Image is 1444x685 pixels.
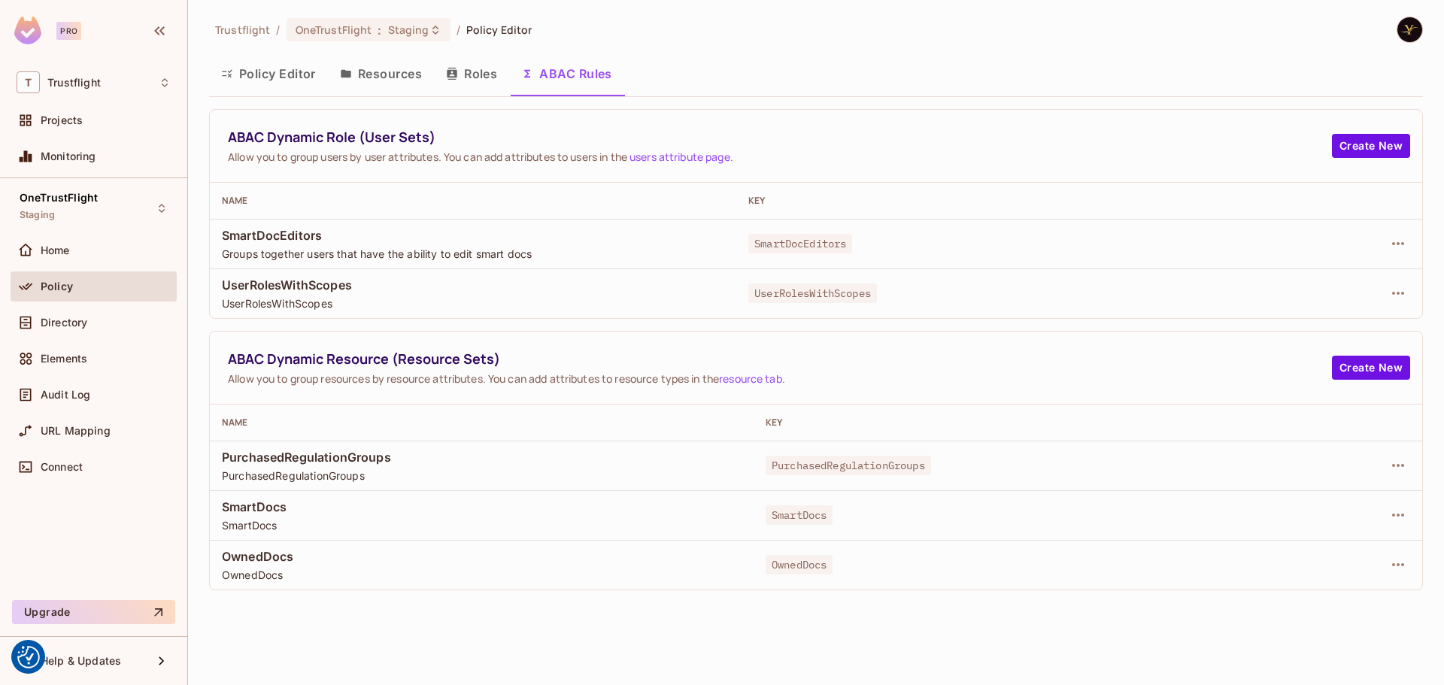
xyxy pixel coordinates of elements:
span: SmartDocs [222,518,742,532]
span: Staging [388,23,429,37]
span: UserRolesWithScopes [222,277,724,293]
div: Name [222,417,742,429]
a: users attribute page [629,150,730,164]
span: Workspace: Trustflight [47,77,101,89]
span: SmartDocEditors [748,234,852,253]
span: ABAC Dynamic Resource (Resource Sets) [228,350,1332,368]
span: Allow you to group resources by resource attributes. You can add attributes to resource types in ... [228,371,1332,386]
button: Consent Preferences [17,646,40,668]
span: Monitoring [41,150,96,162]
li: / [457,23,460,37]
button: Resources [328,55,434,92]
button: Roles [434,55,509,92]
span: Policy [41,280,73,292]
button: Create New [1332,356,1410,380]
span: Projects [41,114,83,126]
div: Pro [56,22,81,40]
img: SReyMgAAAABJRU5ErkJggg== [14,17,41,44]
span: OwnedDocs [222,548,742,565]
span: SmartDocs [222,499,742,515]
li: / [276,23,280,37]
span: Audit Log [41,389,90,401]
span: T [17,71,40,93]
span: URL Mapping [41,425,111,437]
span: Policy Editor [466,23,532,37]
span: Groups together users that have the ability to edit smart docs [222,247,724,261]
img: Revisit consent button [17,646,40,668]
span: OwnedDocs [222,568,742,582]
span: Home [41,244,70,256]
img: Yilmaz Alizadeh [1397,17,1422,42]
button: ABAC Rules [509,55,624,92]
span: Allow you to group users by user attributes. You can add attributes to users in the . [228,150,1332,164]
a: resource tab [719,371,782,386]
span: PurchasedRegulationGroups [222,449,742,465]
span: PurchasedRegulationGroups [766,456,931,475]
span: UserRolesWithScopes [748,283,877,303]
span: Elements [41,353,87,365]
span: : [377,24,382,36]
div: Key [766,417,1275,429]
span: Staging [20,209,55,221]
span: the active workspace [215,23,270,37]
span: SmartDocs [766,505,833,525]
span: OwnedDocs [766,555,833,574]
span: Help & Updates [41,655,121,667]
span: OneTrustFlight [296,23,372,37]
button: Upgrade [12,600,175,624]
div: Name [222,195,724,207]
div: Key [748,195,1245,207]
button: Policy Editor [209,55,328,92]
span: OneTrustFlight [20,192,98,204]
span: SmartDocEditors [222,227,724,244]
button: Create New [1332,134,1410,158]
span: UserRolesWithScopes [222,296,724,311]
span: Connect [41,461,83,473]
span: PurchasedRegulationGroups [222,468,742,483]
span: ABAC Dynamic Role (User Sets) [228,128,1332,147]
span: Directory [41,317,87,329]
